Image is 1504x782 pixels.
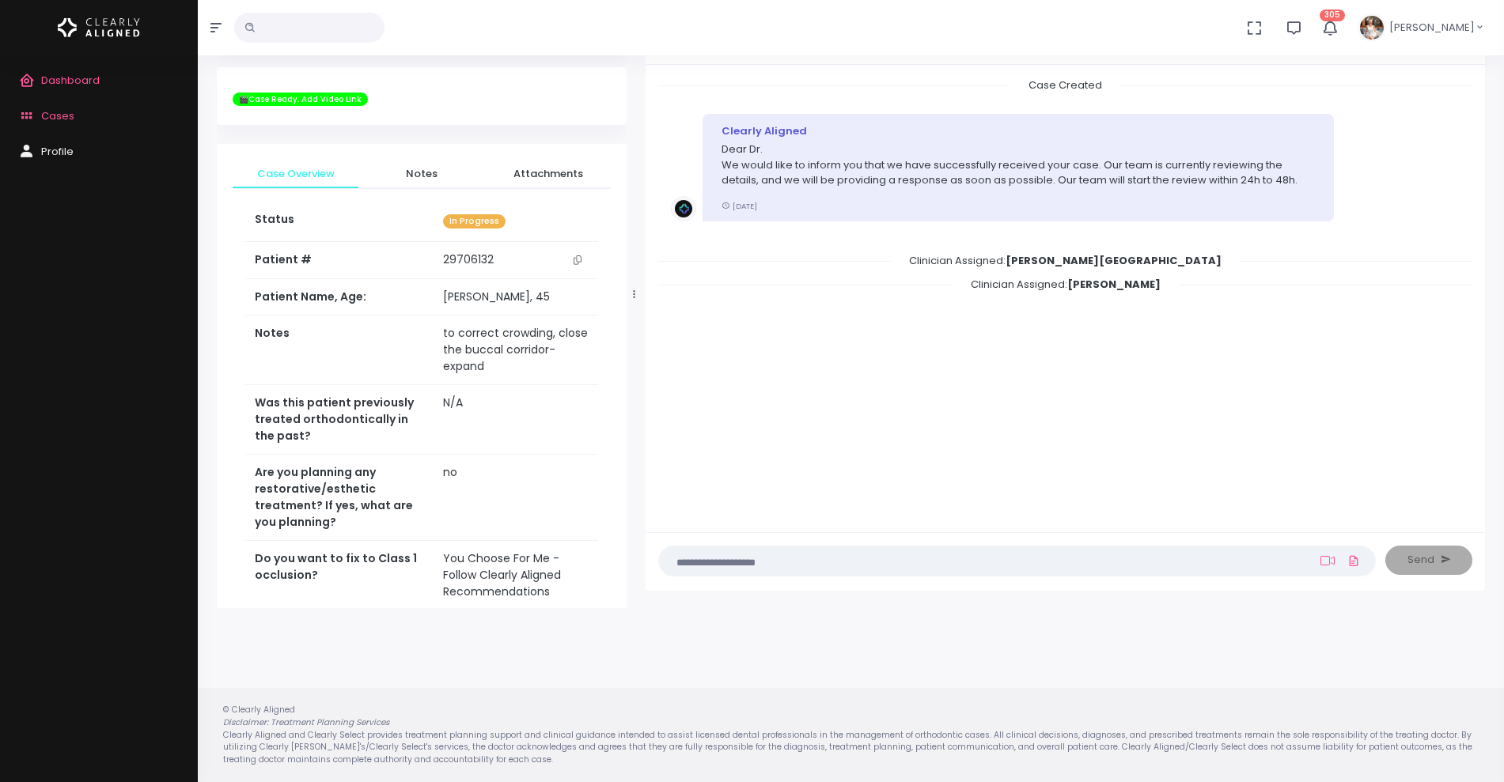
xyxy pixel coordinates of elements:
[245,242,434,279] th: Patient #
[233,93,368,107] span: 🎬Case Ready. Add Video Link
[722,201,757,211] small: [DATE]
[952,272,1180,297] span: Clinician Assigned:
[245,166,346,182] span: Case Overview
[245,385,434,455] th: Was this patient previously treated orthodontically in the past?
[890,248,1241,273] span: Clinician Assigned:
[41,108,74,123] span: Cases
[223,716,389,728] em: Disclaimer: Treatment Planning Services
[207,704,1495,765] div: © Clearly Aligned Clearly Aligned and Clearly Select provides treatment planning support and clin...
[1358,13,1386,42] img: Header Avatar
[658,77,1472,515] div: scrollable content
[1320,9,1345,21] span: 305
[1006,253,1222,268] b: [PERSON_NAME][GEOGRAPHIC_DATA]
[41,73,100,88] span: Dashboard
[245,202,434,242] th: Status
[1317,554,1338,567] a: Add Loom Video
[498,166,598,182] span: Attachments
[434,279,598,315] td: [PERSON_NAME], 45
[434,455,598,541] td: no
[1067,277,1161,292] b: [PERSON_NAME]
[1010,73,1121,97] span: Case Created
[722,142,1314,188] p: Dear Dr. We would like to inform you that we have successfully received your case. Our team is cu...
[1344,546,1363,575] a: Add Files
[245,315,434,385] th: Notes
[443,214,506,229] span: In Progress
[41,144,74,159] span: Profile
[245,279,434,315] th: Patient Name, Age:
[434,385,598,455] td: N/A
[245,455,434,541] th: Are you planning any restorative/esthetic treatment? If yes, what are you planning?
[1389,20,1475,36] span: [PERSON_NAME]
[245,541,434,610] th: Do you want to fix to Class 1 occlusion?
[434,541,598,610] td: You Choose For Me - Follow Clearly Aligned Recommendations
[434,242,598,278] td: 29706132
[371,166,472,182] span: Notes
[434,315,598,385] td: to correct crowding, close the buccal corridor- expand
[722,123,1314,139] div: Clearly Aligned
